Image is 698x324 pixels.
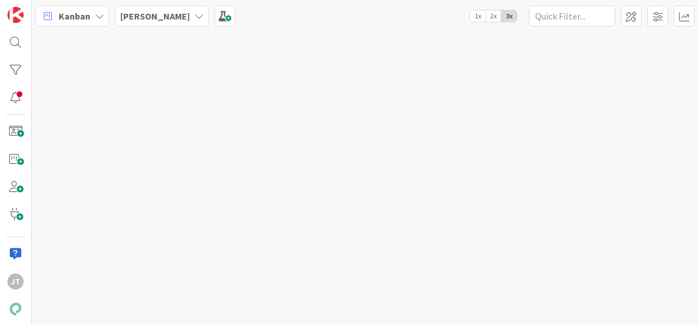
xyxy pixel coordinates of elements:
img: avatar [7,301,24,317]
img: Visit kanbanzone.com [7,7,24,23]
b: [PERSON_NAME] [120,10,190,22]
span: 2x [486,10,501,22]
span: 1x [470,10,486,22]
span: Kanban [59,9,90,23]
span: 3x [501,10,517,22]
input: Quick Filter... [529,6,615,26]
div: JT [7,273,24,290]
